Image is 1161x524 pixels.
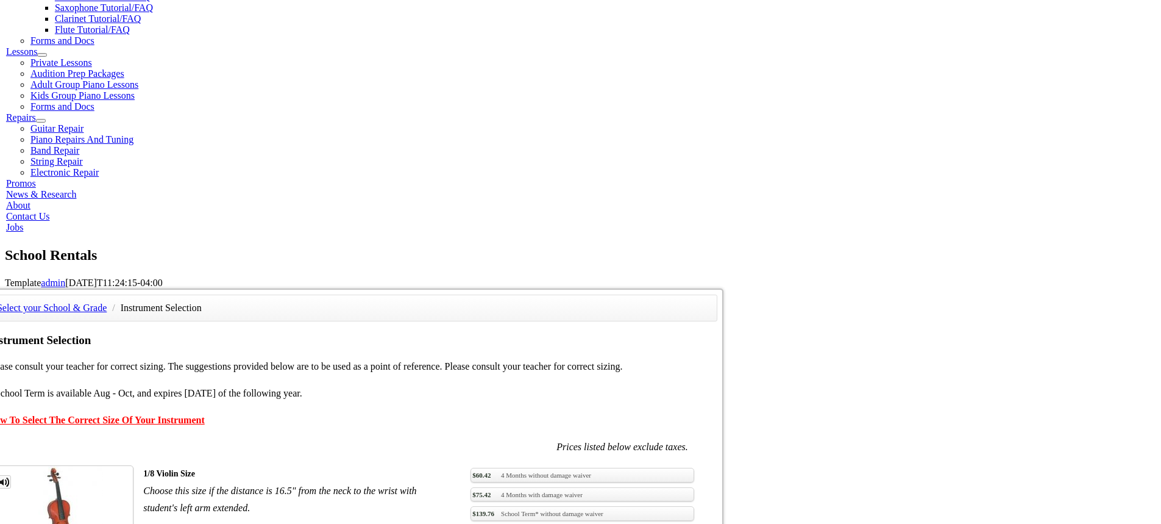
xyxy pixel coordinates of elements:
[30,145,79,156] a: Band Repair
[470,506,694,521] a: $139.76School Term* without damage waiver
[109,303,118,313] span: /
[30,79,138,90] a: Adult Group Piano Lessons
[470,487,694,502] a: $75.424 Months with damage waiver
[55,13,141,24] a: Clarinet Tutorial/FAQ
[30,35,94,46] a: Forms and Docs
[30,90,135,101] a: Kids Group Piano Lessons
[55,2,153,13] a: Saxophone Tutorial/FAQ
[6,211,50,221] a: Contact Us
[472,509,494,519] span: $139.76
[6,112,36,123] a: Repairs
[143,465,452,483] div: 1/8 Violin Size
[37,53,47,57] button: Open submenu of Lessons
[5,278,41,288] span: Template
[30,101,94,112] a: Forms and Docs
[36,119,46,123] button: Open submenu of Repairs
[6,178,36,188] a: Promos
[143,486,416,513] em: Choose this size if the distance is 16.5" from the neck to the wrist with student's left arm exte...
[470,468,694,483] a: $60.424 Months without damage waiver
[30,156,83,167] a: String Repair
[30,123,84,134] a: Guitar Repair
[472,490,491,500] span: $75.42
[472,470,491,480] span: $60.42
[6,200,30,210] a: About
[30,57,92,68] a: Private Lessons
[30,167,99,178] a: Electronic Repair
[121,300,202,317] li: Instrument Selection
[55,24,130,35] a: Flute Tutorial/FAQ
[556,442,687,452] em: Prices listed below exclude taxes.
[65,278,162,288] span: [DATE]T11:24:15-04:00
[6,189,77,199] a: News & Research
[30,134,133,145] a: Piano Repairs And Tuning
[6,46,38,57] a: Lessons
[41,278,65,288] a: admin
[30,68,124,79] a: Audition Prep Packages
[6,222,23,232] a: Jobs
